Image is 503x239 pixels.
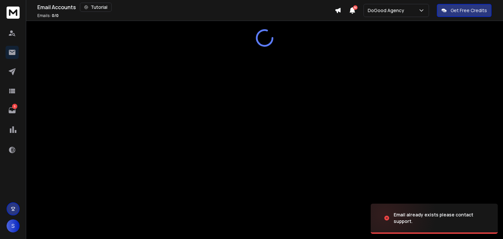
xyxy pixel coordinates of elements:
[37,13,59,18] p: Emails :
[52,13,59,18] span: 0 / 0
[6,104,19,117] a: 5
[12,104,17,109] p: 5
[7,219,20,232] button: S
[394,211,490,225] div: Email already exists please contact support.
[80,3,112,12] button: Tutorial
[368,7,407,14] p: DoGood Agency
[437,4,492,17] button: Get Free Credits
[353,5,358,10] span: 50
[371,200,436,236] img: image
[37,3,335,12] div: Email Accounts
[451,7,487,14] p: Get Free Credits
